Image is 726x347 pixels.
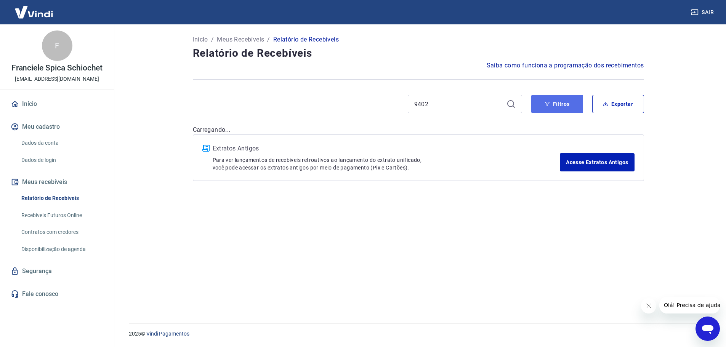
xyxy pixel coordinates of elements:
[9,0,59,24] img: Vindi
[267,35,270,44] p: /
[211,35,214,44] p: /
[18,135,105,151] a: Dados da conta
[641,298,656,313] iframe: Fechar mensagem
[487,61,644,70] a: Saiba como funciona a programação dos recebimentos
[531,95,583,113] button: Filtros
[18,208,105,223] a: Recebíveis Futuros Online
[414,98,503,110] input: Busque pelo número do pedido
[213,156,560,171] p: Para ver lançamentos de recebíveis retroativos ao lançamento do extrato unificado, você pode aces...
[18,152,105,168] a: Dados de login
[42,30,72,61] div: F
[18,241,105,257] a: Disponibilização de agenda
[696,317,720,341] iframe: Botão para abrir a janela de mensagens
[15,75,99,83] p: [EMAIL_ADDRESS][DOMAIN_NAME]
[18,224,105,240] a: Contratos com credores
[9,263,105,280] a: Segurança
[146,331,189,337] a: Vindi Pagamentos
[9,286,105,302] a: Fale conosco
[9,96,105,112] a: Início
[5,5,64,11] span: Olá! Precisa de ajuda?
[592,95,644,113] button: Exportar
[9,118,105,135] button: Meu cadastro
[18,190,105,206] a: Relatório de Recebíveis
[129,330,708,338] p: 2025 ©
[193,35,208,44] a: Início
[202,145,210,152] img: ícone
[560,153,634,171] a: Acesse Extratos Antigos
[217,35,264,44] a: Meus Recebíveis
[273,35,339,44] p: Relatório de Recebíveis
[11,64,103,72] p: Franciele Spica Schiochet
[659,297,720,313] iframe: Mensagem da empresa
[193,125,644,134] p: Carregando...
[193,46,644,61] h4: Relatório de Recebíveis
[9,174,105,190] button: Meus recebíveis
[213,144,560,153] p: Extratos Antigos
[689,5,717,19] button: Sair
